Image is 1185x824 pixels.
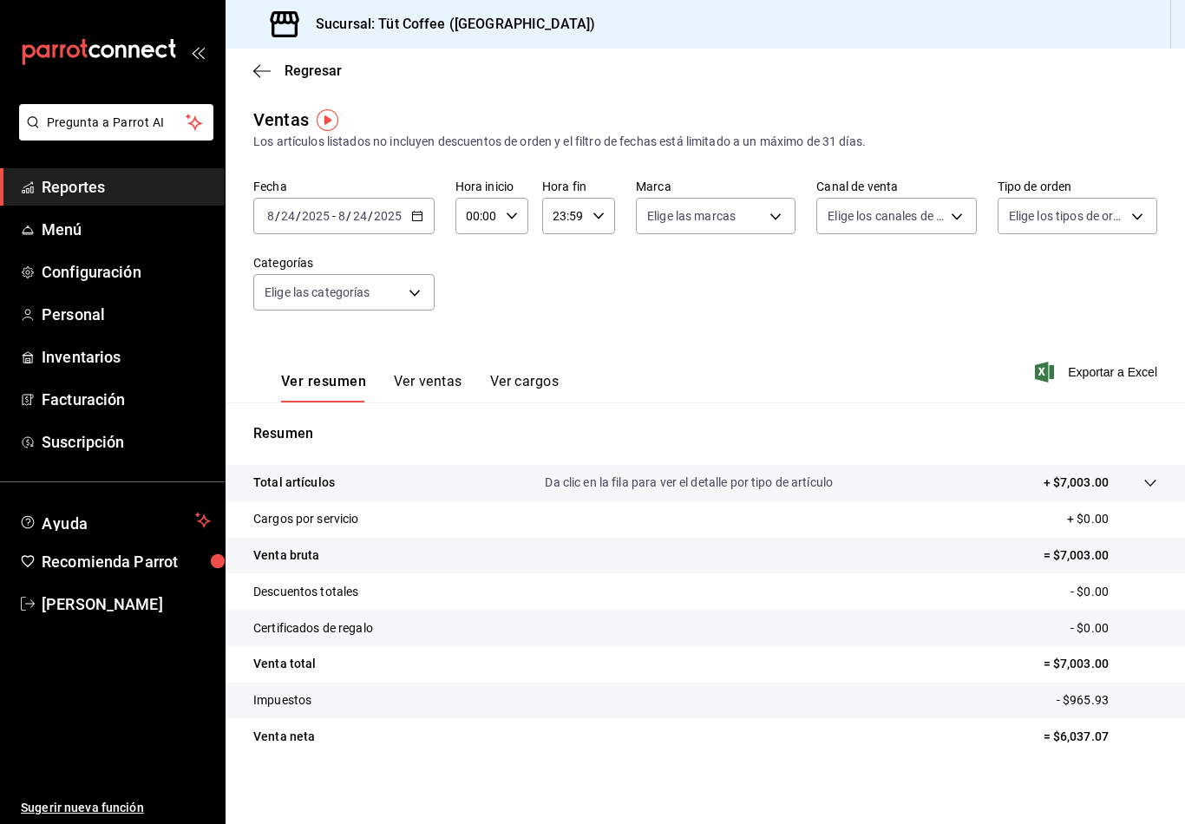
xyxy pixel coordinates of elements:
[545,474,833,492] p: Da clic en la fila para ver el detalle por tipo de artículo
[253,546,319,565] p: Venta bruta
[1070,619,1157,638] p: - $0.00
[47,114,187,132] span: Pregunta a Parrot AI
[352,209,368,223] input: --
[998,180,1157,193] label: Tipo de orden
[42,388,211,411] span: Facturación
[285,62,342,79] span: Regresar
[1044,474,1109,492] p: + $7,003.00
[21,799,211,817] span: Sugerir nueva función
[281,373,559,402] div: navigation tabs
[1057,691,1157,710] p: - $965.93
[12,126,213,144] a: Pregunta a Parrot AI
[280,209,296,223] input: --
[253,133,1157,151] div: Los artículos listados no incluyen descuentos de orden y el filtro de fechas está limitado a un m...
[265,284,370,301] span: Elige las categorías
[253,257,435,269] label: Categorías
[253,62,342,79] button: Regresar
[253,107,309,133] div: Ventas
[253,474,335,492] p: Total artículos
[42,592,211,616] span: [PERSON_NAME]
[394,373,462,402] button: Ver ventas
[1067,510,1157,528] p: + $0.00
[281,373,366,402] button: Ver resumen
[42,303,211,326] span: Personal
[253,423,1157,444] p: Resumen
[828,207,944,225] span: Elige los canales de venta
[253,510,359,528] p: Cargos por servicio
[42,218,211,241] span: Menú
[275,209,280,223] span: /
[42,175,211,199] span: Reportes
[253,180,435,193] label: Fecha
[301,209,331,223] input: ----
[317,109,338,131] img: Tooltip marker
[42,345,211,369] span: Inventarios
[1044,655,1157,673] p: = $7,003.00
[266,209,275,223] input: --
[1044,546,1157,565] p: = $7,003.00
[42,550,211,573] span: Recomienda Parrot
[636,180,795,193] label: Marca
[1009,207,1125,225] span: Elige los tipos de orden
[816,180,976,193] label: Canal de venta
[455,180,528,193] label: Hora inicio
[253,619,373,638] p: Certificados de regalo
[1038,362,1157,383] button: Exportar a Excel
[1044,728,1157,746] p: = $6,037.07
[337,209,346,223] input: --
[346,209,351,223] span: /
[42,260,211,284] span: Configuración
[19,104,213,141] button: Pregunta a Parrot AI
[647,207,736,225] span: Elige las marcas
[253,583,358,601] p: Descuentos totales
[191,45,205,59] button: open_drawer_menu
[253,728,315,746] p: Venta neta
[332,209,336,223] span: -
[368,209,373,223] span: /
[42,430,211,454] span: Suscripción
[542,180,615,193] label: Hora fin
[373,209,403,223] input: ----
[253,691,311,710] p: Impuestos
[302,14,595,35] h3: Sucursal: Tüt Coffee ([GEOGRAPHIC_DATA])
[296,209,301,223] span: /
[1070,583,1157,601] p: - $0.00
[490,373,560,402] button: Ver cargos
[42,510,188,531] span: Ayuda
[253,655,316,673] p: Venta total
